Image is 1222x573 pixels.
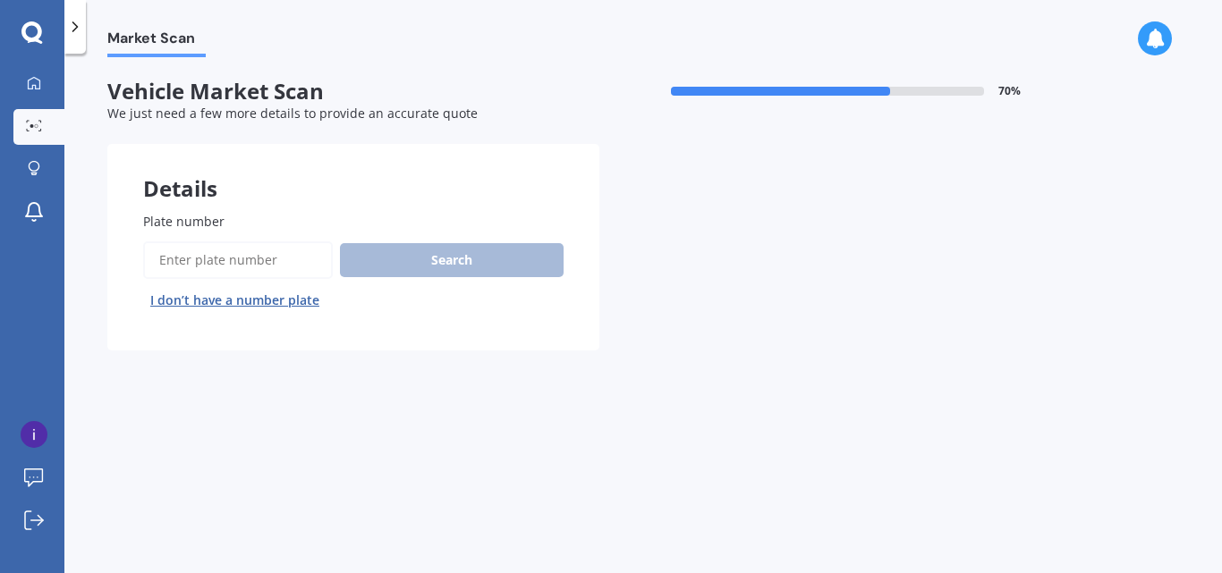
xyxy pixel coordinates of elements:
[998,85,1021,97] span: 70 %
[107,144,599,198] div: Details
[21,421,47,448] img: ACg8ocKNn1NZlAg3b9Nr31arBynTlXTVmRory7hnIOxfSiGC-hRu=s96-c
[107,105,478,122] span: We just need a few more details to provide an accurate quote
[107,29,206,54] span: Market Scan
[143,286,327,315] button: I don’t have a number plate
[143,241,333,279] input: Enter plate number
[143,213,225,230] span: Plate number
[107,79,599,105] span: Vehicle Market Scan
